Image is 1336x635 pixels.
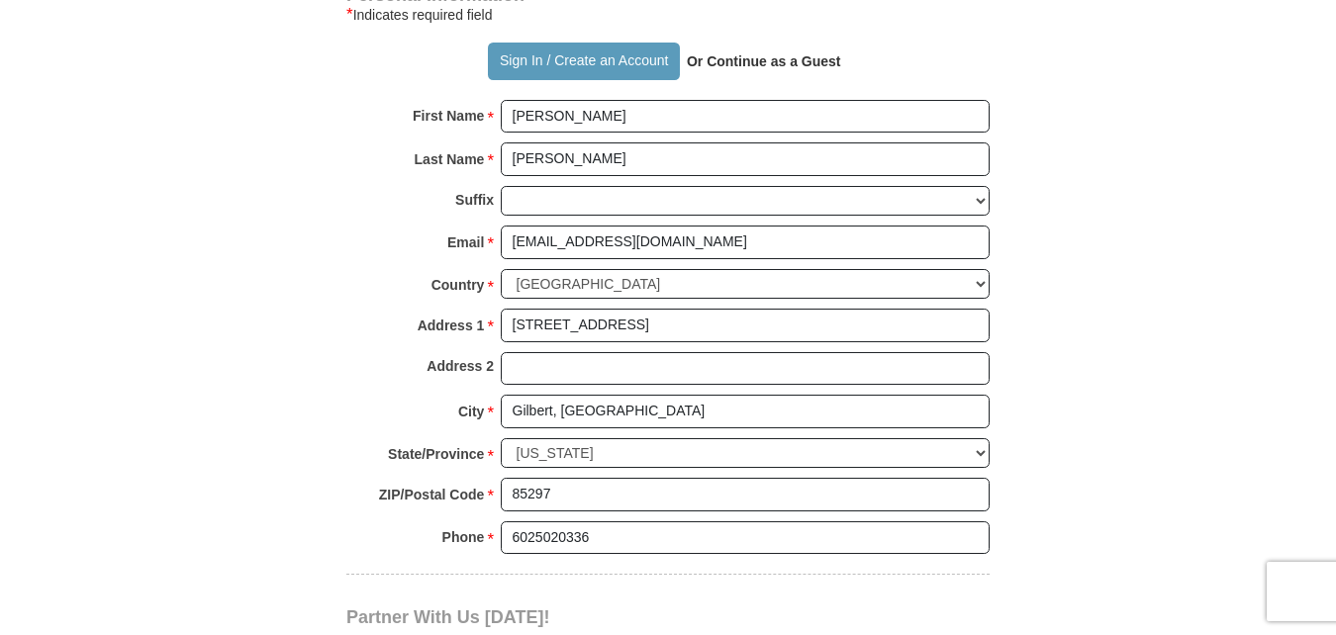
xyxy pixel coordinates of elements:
[447,228,484,256] strong: Email
[413,102,484,130] strong: First Name
[687,53,841,69] strong: Or Continue as a Guest
[379,481,485,508] strong: ZIP/Postal Code
[488,43,679,80] button: Sign In / Create an Account
[353,7,493,23] font: Indicates required field
[388,440,484,468] strong: State/Province
[455,186,494,214] strong: Suffix
[415,145,485,173] strong: Last Name
[427,352,494,380] strong: Address 2
[458,398,484,425] strong: City
[442,523,485,551] strong: Phone
[418,312,485,339] strong: Address 1
[431,271,485,299] strong: Country
[346,607,550,627] span: Partner With Us [DATE]!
